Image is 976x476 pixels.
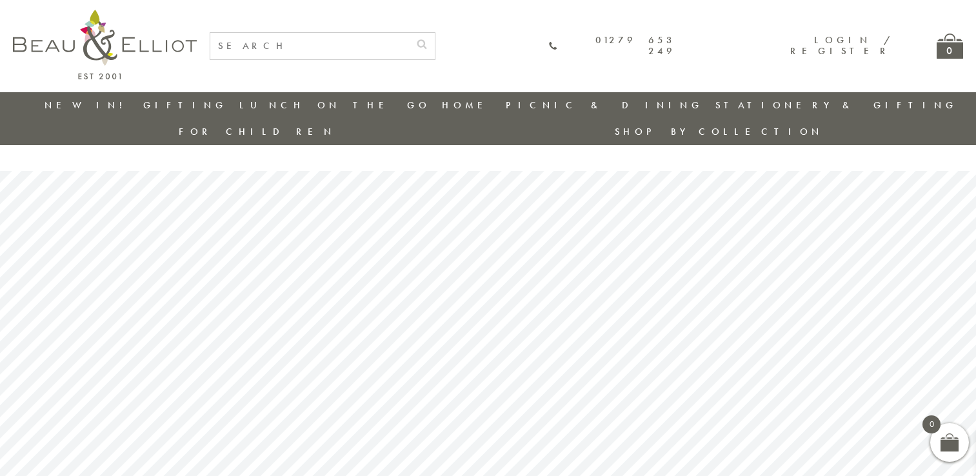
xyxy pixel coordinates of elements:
a: Lunch On The Go [239,99,430,112]
span: 0 [922,415,941,433]
a: 0 [937,34,963,59]
a: Home [442,99,493,112]
a: Login / Register [790,34,891,57]
a: 01279 653 249 [548,35,675,57]
a: Shop by collection [615,125,823,138]
a: Picnic & Dining [506,99,703,112]
img: logo [13,10,197,79]
a: Gifting [143,99,227,112]
a: For Children [179,125,335,138]
a: Stationery & Gifting [715,99,957,112]
input: SEARCH [210,33,409,59]
a: New in! [45,99,131,112]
